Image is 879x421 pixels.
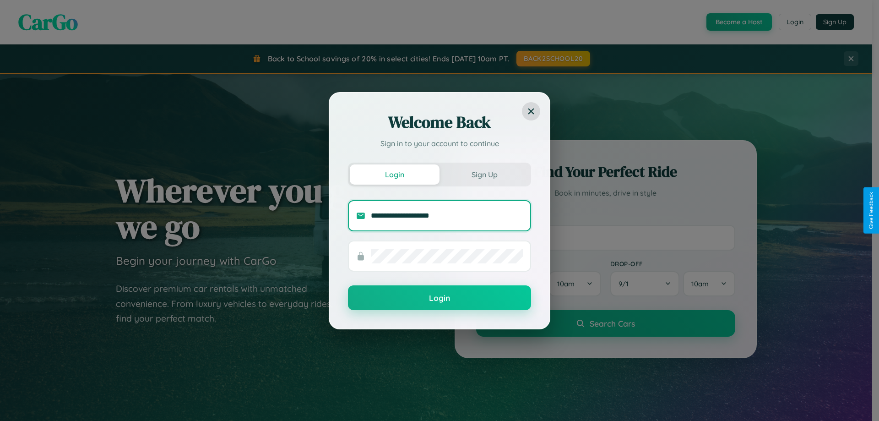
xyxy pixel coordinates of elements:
[439,164,529,185] button: Sign Up
[350,164,439,185] button: Login
[868,192,874,229] div: Give Feedback
[348,138,531,149] p: Sign in to your account to continue
[348,111,531,133] h2: Welcome Back
[348,285,531,310] button: Login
